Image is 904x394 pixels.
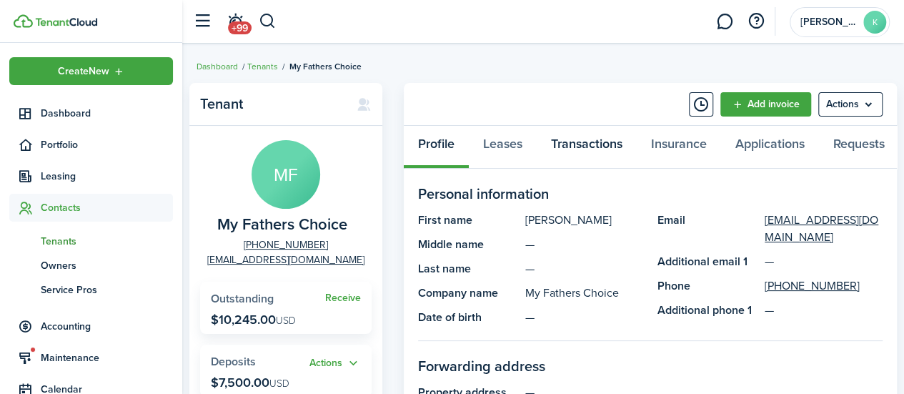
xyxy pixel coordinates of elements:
[469,126,537,169] a: Leases
[217,216,347,234] span: My Fathers Choice
[309,355,361,372] button: Actions
[41,258,173,273] span: Owners
[35,18,97,26] img: TenantCloud
[228,21,252,34] span: +99
[657,212,758,246] panel-main-title: Email
[525,309,643,326] panel-main-description: —
[657,253,758,270] panel-main-title: Additional email 1
[269,376,289,391] span: USD
[276,313,296,328] span: USD
[41,234,173,249] span: Tenants
[418,285,518,302] panel-main-title: Company name
[41,350,173,365] span: Maintenance
[58,67,109,77] span: Create New
[418,183,883,205] panel-main-section-title: Personal information
[247,60,278,73] a: Tenants
[252,140,320,209] avatar-text: MF
[211,375,289,390] p: $7,500.00
[537,126,637,169] a: Transactions
[211,290,274,307] span: Outstanding
[765,212,883,246] a: [EMAIL_ADDRESS][DOMAIN_NAME]
[418,355,883,377] panel-main-section-title: Forwarding address
[418,212,518,229] panel-main-title: First name
[14,14,33,28] img: TenantCloud
[525,260,643,277] panel-main-description: —
[244,237,328,252] a: [PHONE_NUMBER]
[657,302,758,319] panel-main-title: Additional phone 1
[525,285,643,302] panel-main-description: My Fathers Choice
[711,4,738,40] a: Messaging
[41,200,173,215] span: Contacts
[9,99,173,127] a: Dashboard
[721,126,819,169] a: Applications
[289,60,362,73] span: My Fathers Choice
[818,92,883,117] button: Open menu
[744,9,768,34] button: Open resource center
[309,355,361,372] button: Open menu
[325,292,361,304] a: Receive
[418,309,518,326] panel-main-title: Date of birth
[9,253,173,277] a: Owners
[9,57,173,85] button: Open menu
[41,282,173,297] span: Service Pros
[689,92,713,117] button: Timeline
[41,137,173,152] span: Portfolio
[800,17,858,27] span: Karla
[9,229,173,253] a: Tenants
[41,319,173,334] span: Accounting
[657,277,758,295] panel-main-title: Phone
[41,169,173,184] span: Leasing
[720,92,811,117] a: Add invoice
[863,11,886,34] avatar-text: K
[259,9,277,34] button: Search
[211,312,296,327] p: $10,245.00
[222,4,249,40] a: Notifications
[207,252,364,267] a: [EMAIL_ADDRESS][DOMAIN_NAME]
[637,126,721,169] a: Insurance
[197,60,238,73] a: Dashboard
[418,260,518,277] panel-main-title: Last name
[200,96,342,112] panel-main-title: Tenant
[9,277,173,302] a: Service Pros
[818,92,883,117] menu-btn: Actions
[418,236,518,253] panel-main-title: Middle name
[189,8,216,35] button: Open sidebar
[765,277,860,295] a: [PHONE_NUMBER]
[525,212,643,229] panel-main-description: [PERSON_NAME]
[525,236,643,253] panel-main-description: —
[211,353,256,370] span: Deposits
[819,126,899,169] a: Requests
[41,106,173,121] span: Dashboard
